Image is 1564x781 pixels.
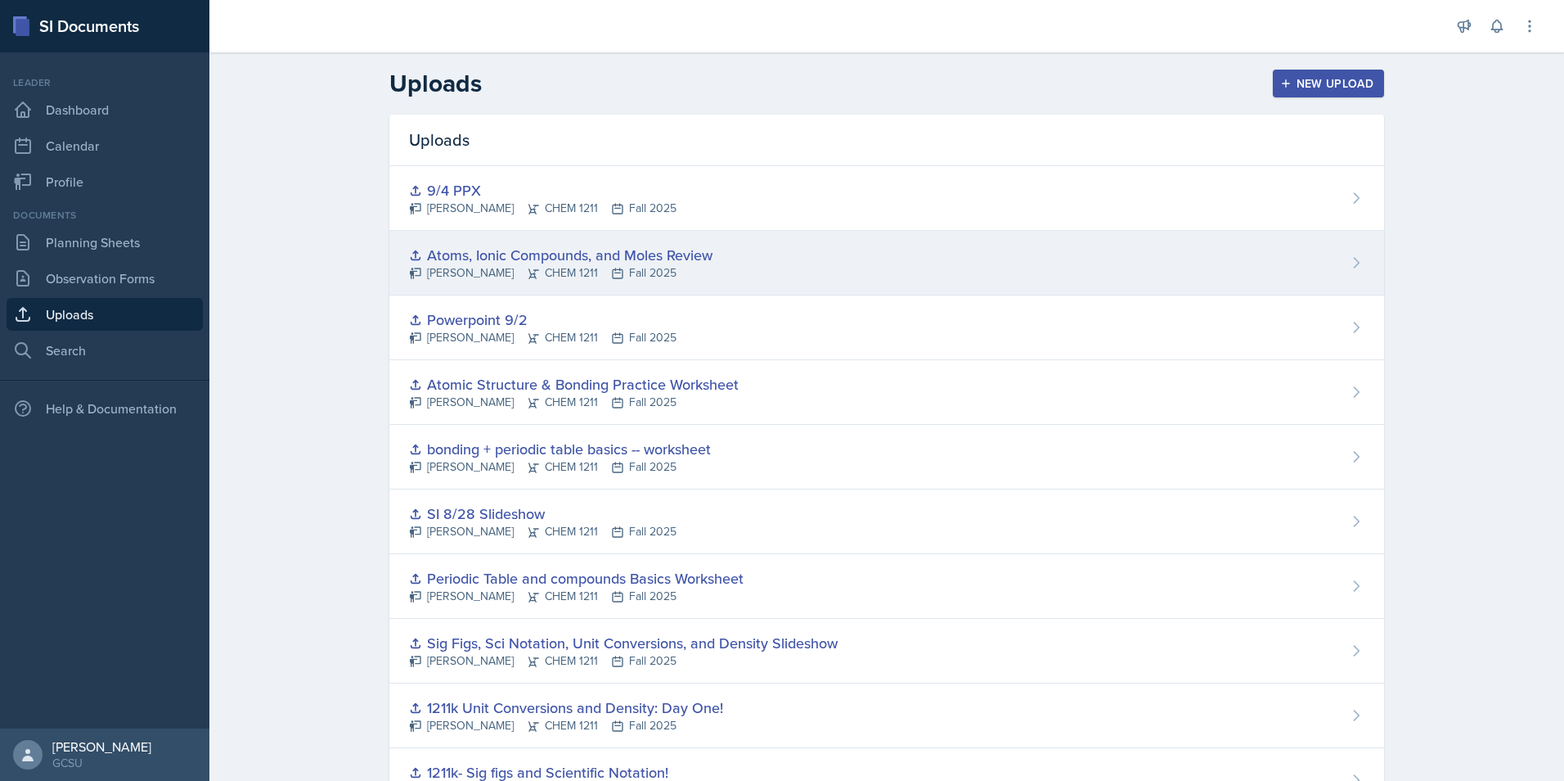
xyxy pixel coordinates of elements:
div: GCSU [52,755,151,771]
a: Calendar [7,129,203,162]
a: 1211k Unit Conversions and Density: Day One! [PERSON_NAME]CHEM 1211Fall 2025 [389,684,1384,748]
div: [PERSON_NAME] [52,738,151,755]
div: Documents [7,208,203,223]
a: Planning Sheets [7,226,203,259]
div: Periodic Table and compounds Basics Worksheet [409,567,744,589]
a: Dashboard [7,93,203,126]
div: [PERSON_NAME] CHEM 1211 Fall 2025 [409,652,838,670]
div: Leader [7,75,203,90]
div: [PERSON_NAME] CHEM 1211 Fall 2025 [409,264,712,282]
a: SI 8/28 Slideshow [PERSON_NAME]CHEM 1211Fall 2025 [389,490,1384,554]
div: Help & Documentation [7,392,203,425]
a: Profile [7,165,203,198]
div: [PERSON_NAME] CHEM 1211 Fall 2025 [409,458,711,476]
a: Atoms, Ionic Compounds, and Moles Review [PERSON_NAME]CHEM 1211Fall 2025 [389,231,1384,296]
a: 9/4 PPX [PERSON_NAME]CHEM 1211Fall 2025 [389,166,1384,231]
div: [PERSON_NAME] CHEM 1211 Fall 2025 [409,588,744,605]
a: bonding + periodic table basics -- worksheet [PERSON_NAME]CHEM 1211Fall 2025 [389,425,1384,490]
a: Uploads [7,298,203,331]
button: New Upload [1273,70,1385,97]
div: [PERSON_NAME] CHEM 1211 Fall 2025 [409,200,676,217]
a: Powerpoint 9/2 [PERSON_NAME]CHEM 1211Fall 2025 [389,296,1384,360]
a: Atomic Structure & Bonding Practice Worksheet [PERSON_NAME]CHEM 1211Fall 2025 [389,360,1384,425]
div: Sig Figs, Sci Notation, Unit Conversions, and Density Slideshow [409,632,838,654]
a: Search [7,334,203,367]
div: Atoms, Ionic Compounds, and Moles Review [409,244,712,266]
a: Periodic Table and compounds Basics Worksheet [PERSON_NAME]CHEM 1211Fall 2025 [389,554,1384,619]
div: New Upload [1283,77,1374,90]
div: [PERSON_NAME] CHEM 1211 Fall 2025 [409,717,723,734]
div: 9/4 PPX [409,179,676,201]
h2: Uploads [389,69,482,98]
div: Uploads [389,115,1384,166]
a: Sig Figs, Sci Notation, Unit Conversions, and Density Slideshow [PERSON_NAME]CHEM 1211Fall 2025 [389,619,1384,684]
div: bonding + periodic table basics -- worksheet [409,438,711,460]
div: Powerpoint 9/2 [409,309,676,331]
div: Atomic Structure & Bonding Practice Worksheet [409,373,739,395]
a: Observation Forms [7,262,203,295]
div: SI 8/28 Slideshow [409,503,676,525]
div: 1211k Unit Conversions and Density: Day One! [409,697,723,719]
div: [PERSON_NAME] CHEM 1211 Fall 2025 [409,394,739,411]
div: [PERSON_NAME] CHEM 1211 Fall 2025 [409,523,676,540]
div: [PERSON_NAME] CHEM 1211 Fall 2025 [409,329,676,346]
